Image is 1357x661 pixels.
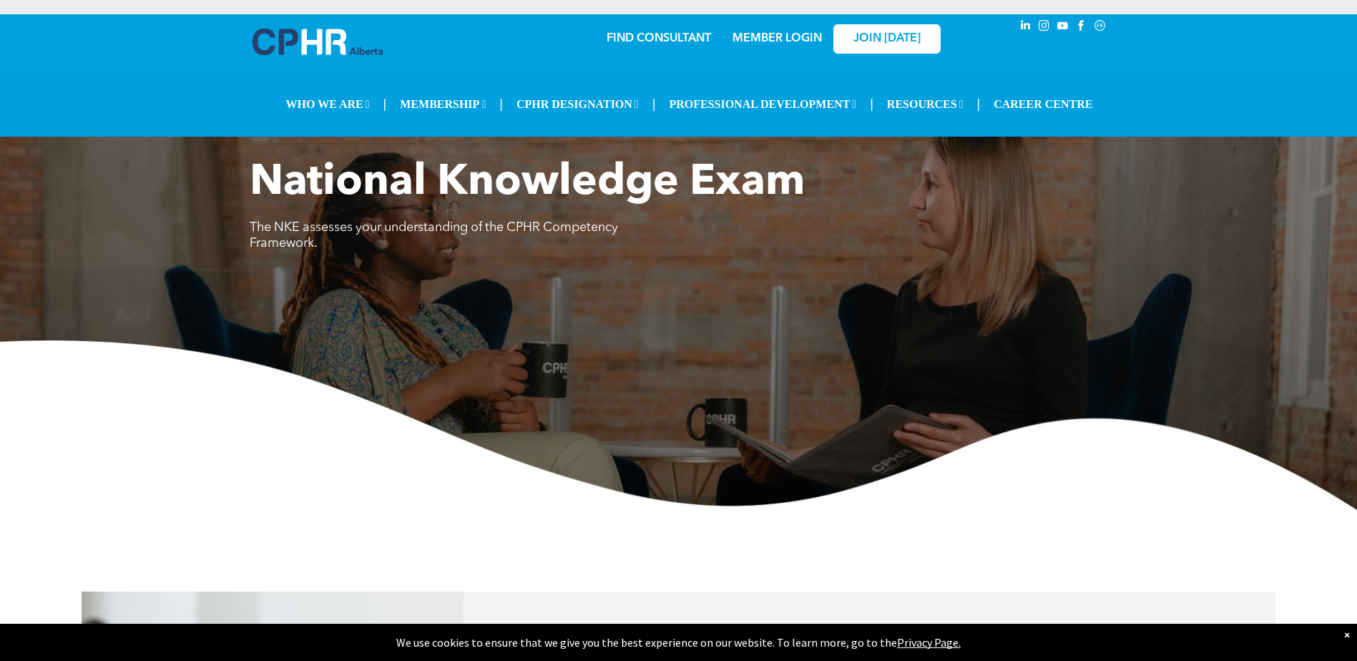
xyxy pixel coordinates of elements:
[511,91,650,117] span: CPHR DESIGNATION
[833,24,941,54] a: JOIN [DATE]
[1074,18,1089,37] a: facebook
[891,91,983,117] span: RESOURCES
[498,89,501,119] li: |
[878,89,881,119] li: |
[607,33,711,44] a: FIND CONSULTANT
[377,89,381,119] li: |
[253,29,383,55] img: A blue and white logo for cp alberta
[853,32,921,46] span: JOIN [DATE]
[1018,18,1034,37] a: linkedin
[1005,91,1109,117] a: CAREER CENTRE
[992,89,996,119] li: |
[659,89,662,119] li: |
[671,91,868,117] span: PROFESSIONAL DEVELOPMENT
[1092,18,1108,37] a: Social network
[1037,18,1052,37] a: instagram
[250,221,618,250] span: The NKE assesses your understanding of the CPHR Competency Framework.
[1344,627,1350,642] div: Dismiss notification
[897,635,961,650] a: Privacy Page.
[270,91,368,117] span: WHO WE ARE
[733,33,822,44] a: MEMBER LOGIN
[1055,18,1071,37] a: youtube
[390,91,489,117] span: MEMBERSHIP
[250,162,805,205] span: National Knowledge Exam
